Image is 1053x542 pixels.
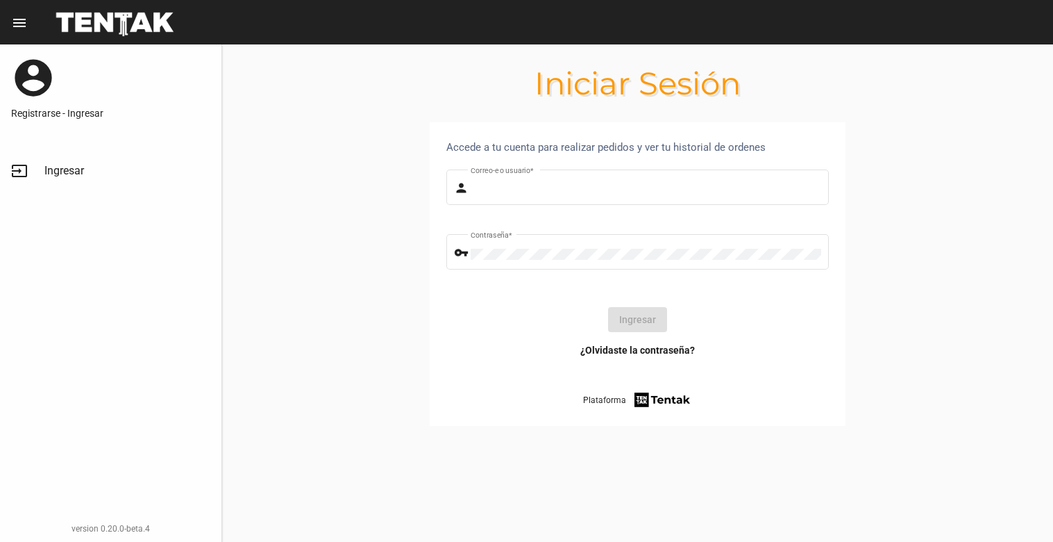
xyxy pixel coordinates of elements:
[11,522,210,536] div: version 0.20.0-beta.4
[11,163,28,179] mat-icon: input
[446,139,829,156] div: Accede a tu cuenta para realizar pedidos y ver tu historial de ordenes
[222,72,1053,95] h1: Iniciar Sesión
[454,245,471,261] mat-icon: vpn_key
[44,164,84,178] span: Ingresar
[454,180,471,197] mat-icon: person
[583,393,626,407] span: Plataforma
[11,106,210,120] a: Registrarse - Ingresar
[608,307,667,332] button: Ingresar
[583,391,692,409] a: Plataforma
[11,56,56,100] mat-icon: account_circle
[632,391,692,409] img: tentak-firm.png
[11,15,28,31] mat-icon: menu
[580,343,695,357] a: ¿Olvidaste la contraseña?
